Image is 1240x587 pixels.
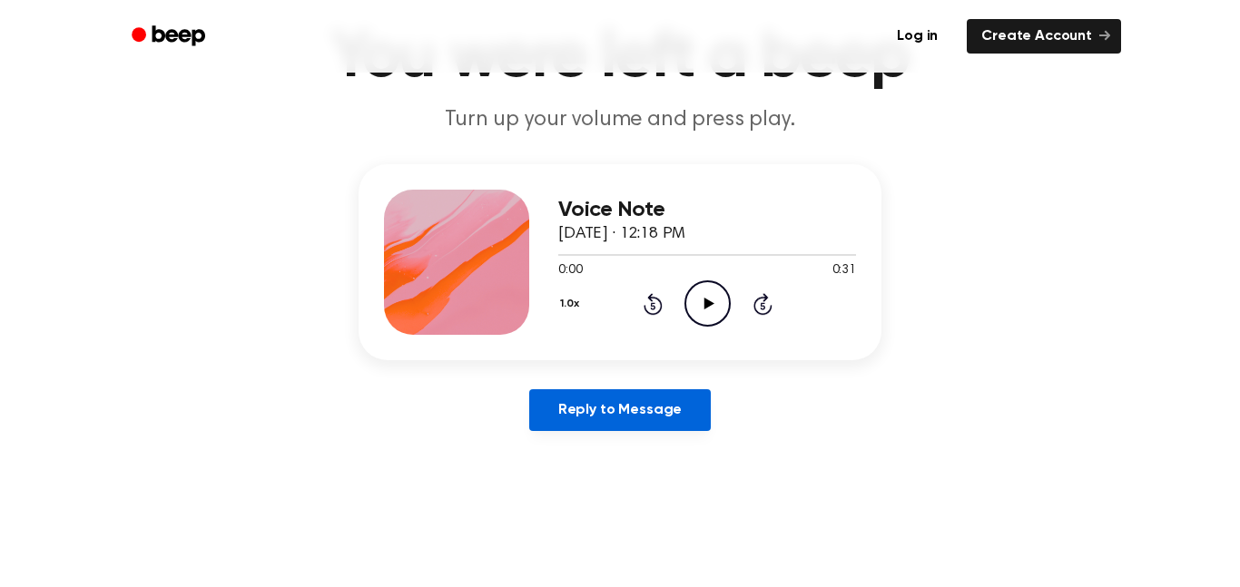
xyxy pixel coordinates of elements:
[832,261,856,280] span: 0:31
[558,289,586,319] button: 1.0x
[558,198,856,222] h3: Voice Note
[271,105,969,135] p: Turn up your volume and press play.
[119,19,221,54] a: Beep
[529,389,711,431] a: Reply to Message
[967,19,1121,54] a: Create Account
[558,226,685,242] span: [DATE] · 12:18 PM
[879,15,956,57] a: Log in
[558,261,582,280] span: 0:00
